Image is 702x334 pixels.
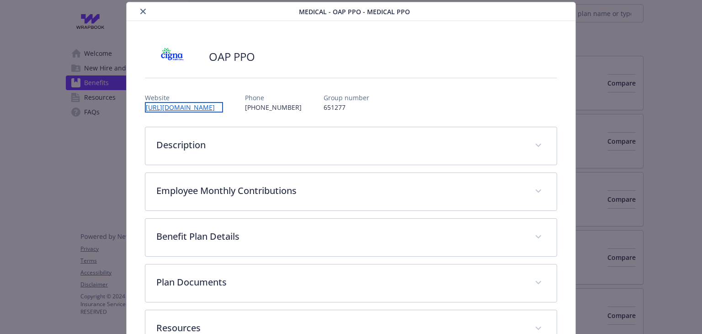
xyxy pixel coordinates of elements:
[299,7,410,16] span: Medical - OAP PPO - Medical PPO
[138,6,149,17] button: close
[145,219,556,256] div: Benefit Plan Details
[209,49,255,65] h2: OAP PPO
[156,230,523,243] p: Benefit Plan Details
[145,127,556,165] div: Description
[156,184,523,198] p: Employee Monthly Contributions
[156,275,523,289] p: Plan Documents
[245,102,302,112] p: [PHONE_NUMBER]
[145,93,223,102] p: Website
[145,264,556,302] div: Plan Documents
[324,93,369,102] p: Group number
[245,93,302,102] p: Phone
[145,173,556,210] div: Employee Monthly Contributions
[145,43,200,70] img: CIGNA
[145,102,223,113] a: [URL][DOMAIN_NAME]
[156,138,523,152] p: Description
[324,102,369,112] p: 651277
